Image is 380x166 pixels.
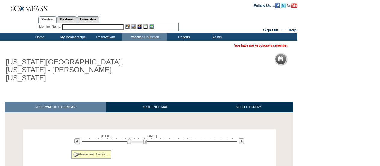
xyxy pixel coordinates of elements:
td: Follow Us :: [254,3,275,8]
a: RESIDENCE MAP [106,102,204,112]
span: You have not yet chosen a member. [234,44,288,47]
a: Subscribe to our YouTube Channel [287,3,297,7]
a: RESERVATION CALENDAR [5,102,106,112]
a: Become our fan on Facebook [275,3,280,7]
img: b_edit.gif [125,24,130,29]
a: NEED TO KNOW [204,102,293,112]
div: Member Name: [39,24,62,29]
img: Reservations [143,24,148,29]
a: Reservations [77,16,99,23]
img: Previous [74,138,80,144]
td: Reservations [89,33,122,41]
img: Next [239,138,244,144]
span: [DATE] [147,134,157,138]
img: Impersonate [137,24,142,29]
img: Become our fan on Facebook [275,3,280,8]
a: Help [289,28,296,32]
a: Sign Out [263,28,278,32]
img: View [131,24,136,29]
span: :: [282,28,285,32]
a: Members [38,16,57,23]
h5: Reservation Calendar [285,57,331,61]
td: Reports [167,33,200,41]
div: Please wait, loading... [71,150,111,159]
td: Admin [200,33,233,41]
a: Residences [57,16,77,23]
img: Follow us on Twitter [281,3,286,8]
td: My Memberships [56,33,89,41]
td: Home [23,33,56,41]
a: Follow us on Twitter [281,3,286,7]
td: Vacation Collection [122,33,167,41]
img: Subscribe to our YouTube Channel [287,3,297,8]
span: [DATE] [101,134,111,138]
img: b_calculator.gif [149,24,154,29]
img: spinner2.gif [73,152,78,157]
h1: [US_STATE][GEOGRAPHIC_DATA], [US_STATE] - [PERSON_NAME] [US_STATE] [5,57,139,83]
